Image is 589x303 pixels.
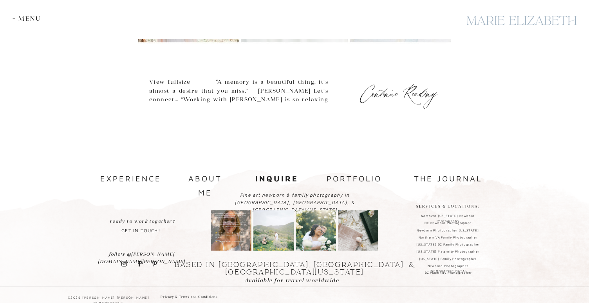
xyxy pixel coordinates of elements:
p: ©2025 [PERSON_NAME] [PERSON_NAME] Photography [57,295,160,302]
p: follow @[PERSON_NAME][DOMAIN_NAME][PERSON_NAME] [98,250,185,258]
a: portfolio [325,172,383,186]
a: Newborn Photographer [US_STATE] [411,228,484,234]
a: Continue Reading [358,86,440,96]
i: Fine art newborn & family photography in [GEOGRAPHIC_DATA], [GEOGRAPHIC_DATA], & [GEOGRAPHIC_DATA... [235,192,355,213]
p: View fullsize “A memory is a beautiful thing, it’s almost a desire that you miss.” – [PERSON_NAME... [149,77,328,139]
div: + Menu [13,15,45,22]
a: DC Newborn Photographer [411,221,484,226]
a: inquire [252,172,301,185]
a: experience [100,172,159,186]
p: Based in [GEOGRAPHIC_DATA], [GEOGRAPHIC_DATA], & [GEOGRAPHIC_DATA][US_STATE] [160,261,430,271]
img: ✨ Something BIG is coming Monday for photographers… ✨ Introducing The Luxury Client Journey: the ... [253,210,294,251]
a: Northern VA Family Photographer [411,235,484,241]
a: [US_STATE] Maternity Photographer [411,249,484,255]
a: [US_STATE] DC Family Photographer [411,242,484,248]
p: Available for travel worldwide [244,276,345,283]
a: [US_STATE] Family Photographer [411,256,484,262]
h2: Services & locations: [415,203,480,210]
a: the journal [407,172,489,185]
a: DC Maternity Photographer [412,270,485,276]
a: get in touch! [117,217,164,237]
a: ready to work together? [99,217,186,226]
a: Newborn Photographer [GEOGRAPHIC_DATA] [411,264,484,269]
a: about me [179,172,231,185]
a: Northern [US_STATE] Newborn Photography [411,213,484,219]
img: IT’S HERE! My EXACT client experience course with templates, links, and so many resources launche... [211,210,251,251]
img: This is a question I ask myself constantly - how will my children inherit their family photos 20,... [338,210,378,251]
a: Privacy & Terms and Conditions [161,294,225,302]
b: inquire [255,174,298,183]
img: Too many favorites from this sun-soaked maternity session at the rose garden. I loved playing wit... [296,210,336,251]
